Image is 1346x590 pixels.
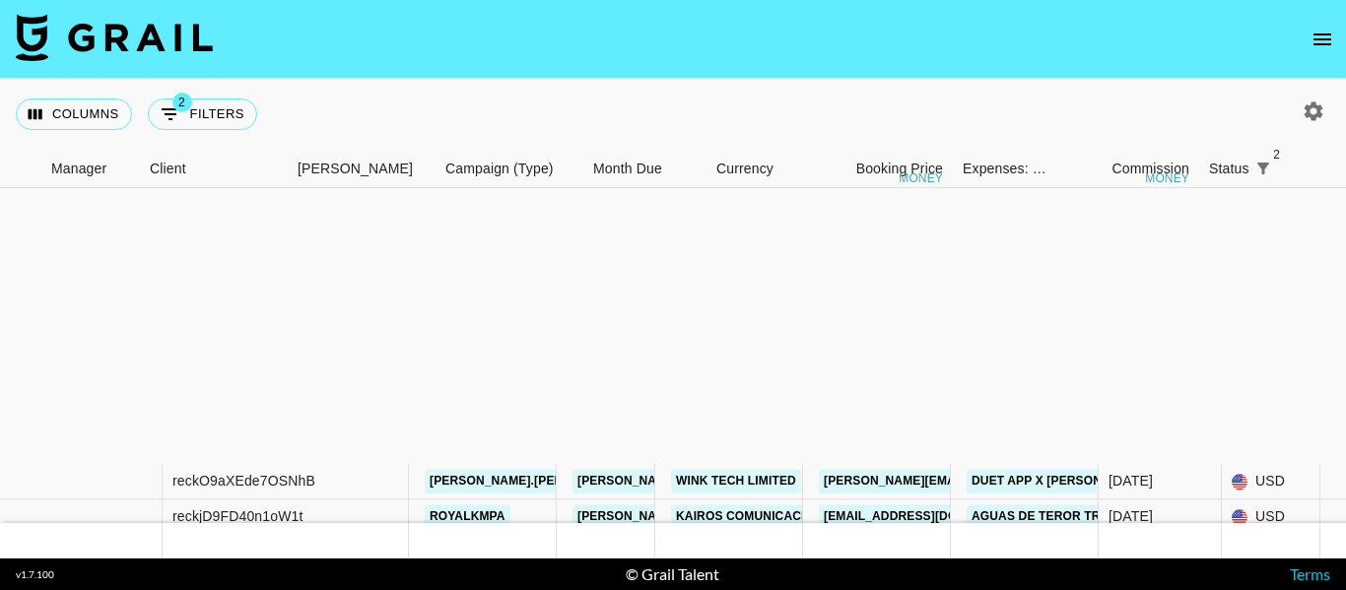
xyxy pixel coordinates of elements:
div: Campaign (Type) [445,150,554,188]
div: money [899,172,943,184]
button: Show filters [148,98,257,130]
div: Currency [707,150,805,188]
a: [PERSON_NAME][EMAIL_ADDRESS][PERSON_NAME][DOMAIN_NAME] [572,504,995,529]
button: Sort [1277,155,1305,182]
div: Manager [41,150,140,188]
div: 2 active filters [1249,155,1277,182]
span: 2 [172,93,192,112]
div: USD [1222,464,1320,499]
button: open drawer [1303,20,1342,59]
div: Expenses: Remove Commission? [963,150,1047,188]
a: Aguas De Teror Trail [967,504,1124,529]
div: Aug '25 [1109,507,1153,527]
a: royalkmpa [425,504,510,529]
a: Terms [1290,564,1330,583]
div: Expenses: Remove Commission? [953,150,1051,188]
img: Grail Talent [16,14,213,61]
a: Duet App x [PERSON_NAME] - Baton Twirling [967,469,1268,493]
a: Wink Tech Limited [671,469,801,493]
div: Month Due [583,150,707,188]
div: Client [150,150,186,188]
div: v 1.7.100 [16,568,54,581]
a: Kairos Comunicación SL [671,504,846,529]
div: Booking Price [856,150,943,188]
a: [PERSON_NAME][EMAIL_ADDRESS][PERSON_NAME][DOMAIN_NAME] [572,469,995,493]
div: Aug '25 [1109,472,1153,492]
div: Client [140,150,288,188]
div: money [1145,172,1189,184]
a: [PERSON_NAME][EMAIL_ADDRESS][DOMAIN_NAME] [819,469,1140,493]
div: Currency [716,150,774,188]
div: reckO9aXEde7OSNhB [172,472,315,492]
span: 2 [1267,145,1287,164]
div: Booker [288,150,436,188]
div: Campaign (Type) [436,150,583,188]
button: Select columns [16,98,132,130]
div: Status [1209,150,1249,188]
div: [PERSON_NAME] [298,150,413,188]
div: Month Due [593,150,662,188]
button: Show filters [1249,155,1277,182]
div: Manager [51,150,106,188]
div: © Grail Talent [626,564,719,584]
a: [PERSON_NAME].[PERSON_NAME].161 [425,469,664,493]
div: reckjD9FD40n1oW1t [172,507,303,527]
a: [EMAIL_ADDRESS][DOMAIN_NAME] [819,504,1040,529]
div: USD [1222,499,1320,535]
div: Commission [1111,150,1189,188]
